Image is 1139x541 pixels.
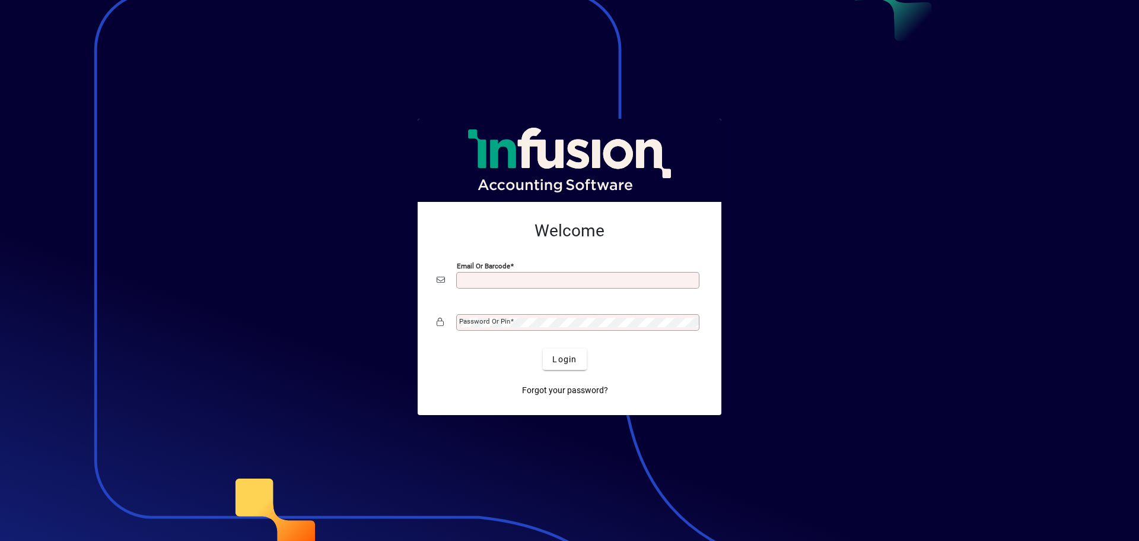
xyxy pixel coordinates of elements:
[552,353,577,366] span: Login
[543,349,586,370] button: Login
[522,384,608,397] span: Forgot your password?
[457,262,510,270] mat-label: Email or Barcode
[517,379,613,401] a: Forgot your password?
[437,221,702,241] h2: Welcome
[459,317,510,325] mat-label: Password or Pin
